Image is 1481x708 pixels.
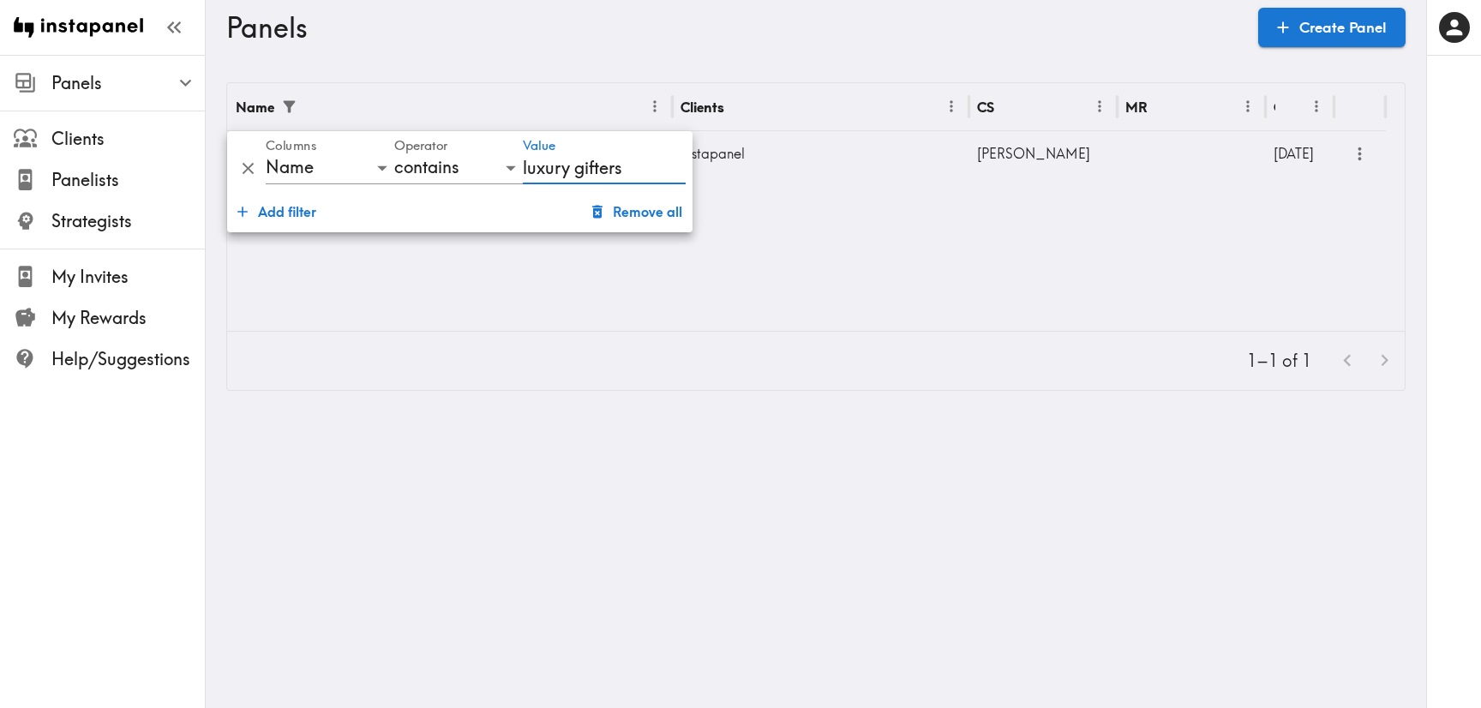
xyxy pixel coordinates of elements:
button: Sort [1277,93,1304,120]
button: Remove all [585,195,689,229]
h3: Panels [226,11,1244,44]
button: Add filter [231,195,323,229]
p: 1–1 of 1 [1247,349,1311,373]
button: Menu [1235,93,1262,120]
label: Value [523,137,555,156]
span: My Invites [51,265,205,289]
div: CS [977,99,994,116]
a: Create Panel [1258,8,1406,47]
button: Menu [642,93,669,120]
button: Menu [1304,93,1330,120]
button: Sort [996,93,1022,120]
div: Name [236,99,274,116]
div: contains [394,152,523,184]
span: Panels [51,71,205,95]
button: Delete [234,154,262,183]
span: My Rewards [51,306,205,330]
button: Menu [938,93,965,120]
span: [DATE] [1274,145,1314,162]
div: Created [1274,99,1275,116]
span: Clients [51,127,205,151]
button: Sort [1149,93,1176,120]
button: Sort [304,93,331,120]
input: Filter value [523,152,686,184]
button: more [1346,140,1374,168]
div: Instapanel [672,131,968,176]
div: MR [1125,99,1148,116]
div: [PERSON_NAME] [968,131,1117,176]
button: Menu [1087,93,1113,120]
label: Operator [394,137,447,156]
div: Clients [681,99,724,116]
span: Panelists [51,168,205,192]
label: Columns [266,137,316,156]
button: Sort [726,93,752,120]
div: 1 active filter [276,93,303,120]
div: Name [266,152,394,184]
button: Show filters [276,93,303,120]
span: Strategists [51,209,205,233]
span: Help/Suggestions [51,347,205,371]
